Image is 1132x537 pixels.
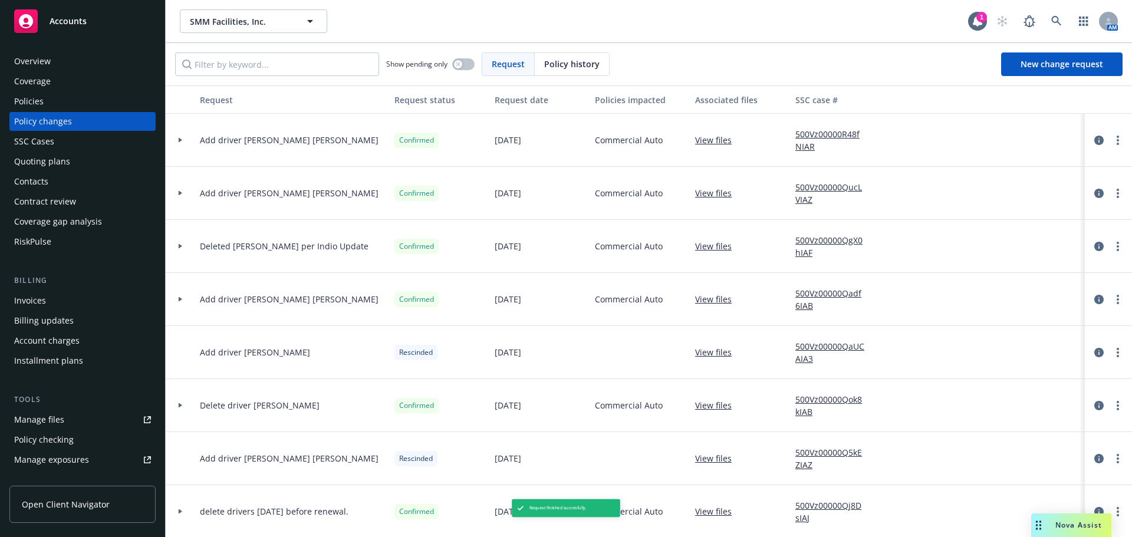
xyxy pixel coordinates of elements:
[495,94,585,106] div: Request date
[695,134,741,146] a: View files
[1111,345,1125,360] a: more
[14,112,72,131] div: Policy changes
[1111,505,1125,519] a: more
[390,85,490,114] button: Request status
[9,5,156,38] a: Accounts
[1092,133,1106,147] a: circleInformation
[795,234,874,259] a: 500Vz00000QgX0hIAF
[14,172,48,191] div: Contacts
[1045,9,1068,33] a: Search
[795,340,874,365] a: 500Vz00000QaUCAIA3
[1111,186,1125,200] a: more
[1092,345,1106,360] a: circleInformation
[492,58,525,70] span: Request
[695,452,741,464] a: View files
[595,187,663,199] span: Commercial Auto
[976,12,987,22] div: 1
[399,294,434,305] span: Confirmed
[9,232,156,251] a: RiskPulse
[166,326,195,379] div: Toggle Row Expanded
[9,132,156,151] a: SSC Cases
[175,52,379,76] input: Filter by keyword...
[695,94,786,106] div: Associated files
[495,452,521,464] span: [DATE]
[795,499,874,524] a: 500Vz00000Qj8DsIAJ
[166,220,195,273] div: Toggle Row Expanded
[1111,133,1125,147] a: more
[1031,513,1111,537] button: Nova Assist
[50,17,87,26] span: Accounts
[1092,186,1106,200] a: circleInformation
[9,212,156,231] a: Coverage gap analysis
[9,291,156,310] a: Invoices
[695,399,741,411] a: View files
[695,346,741,358] a: View files
[9,331,156,350] a: Account charges
[399,506,434,517] span: Confirmed
[14,291,46,310] div: Invoices
[200,134,379,146] span: Add driver [PERSON_NAME] [PERSON_NAME]
[795,94,874,106] div: SSC case #
[14,311,74,330] div: Billing updates
[200,346,310,358] span: Add driver [PERSON_NAME]
[166,432,195,485] div: Toggle Row Expanded
[399,400,434,411] span: Confirmed
[1111,452,1125,466] a: more
[695,293,741,305] a: View files
[1092,452,1106,466] a: circleInformation
[180,9,327,33] button: SMM Facilities, Inc.
[495,187,521,199] span: [DATE]
[495,346,521,358] span: [DATE]
[14,52,51,71] div: Overview
[14,351,83,370] div: Installment plans
[399,347,433,358] span: Rescinded
[200,240,368,252] span: Deleted [PERSON_NAME] per Indio Update
[795,128,874,153] a: 500Vz00000R48fNIAR
[795,287,874,312] a: 500Vz00000Qadf6IAB
[9,410,156,429] a: Manage files
[14,192,76,211] div: Contract review
[1111,239,1125,253] a: more
[166,273,195,326] div: Toggle Row Expanded
[690,85,791,114] button: Associated files
[795,181,874,206] a: 500Vz00000QucLVIAZ
[695,505,741,518] a: View files
[200,399,320,411] span: Delete driver [PERSON_NAME]
[9,192,156,211] a: Contract review
[14,232,51,251] div: RiskPulse
[14,132,54,151] div: SSC Cases
[14,72,51,91] div: Coverage
[14,92,44,111] div: Policies
[1092,239,1106,253] a: circleInformation
[695,240,741,252] a: View files
[22,498,110,510] span: Open Client Navigator
[14,212,102,231] div: Coverage gap analysis
[1031,513,1046,537] div: Drag to move
[14,450,89,469] div: Manage exposures
[195,85,390,114] button: Request
[544,58,600,70] span: Policy history
[490,85,590,114] button: Request date
[166,167,195,220] div: Toggle Row Expanded
[595,293,663,305] span: Commercial Auto
[1111,292,1125,307] a: more
[990,9,1014,33] a: Start snowing
[9,394,156,406] div: Tools
[9,430,156,449] a: Policy checking
[795,393,874,418] a: 500Vz00000Qok8kIAB
[190,15,292,28] span: SMM Facilities, Inc.
[9,311,156,330] a: Billing updates
[9,275,156,286] div: Billing
[595,94,686,106] div: Policies impacted
[495,134,521,146] span: [DATE]
[200,94,385,106] div: Request
[14,331,80,350] div: Account charges
[166,379,195,432] div: Toggle Row Expanded
[9,450,156,469] a: Manage exposures
[394,94,485,106] div: Request status
[200,505,348,518] span: delete drivers [DATE] before renewal.
[595,240,663,252] span: Commercial Auto
[166,114,195,167] div: Toggle Row Expanded
[386,59,447,69] span: Show pending only
[399,135,434,146] span: Confirmed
